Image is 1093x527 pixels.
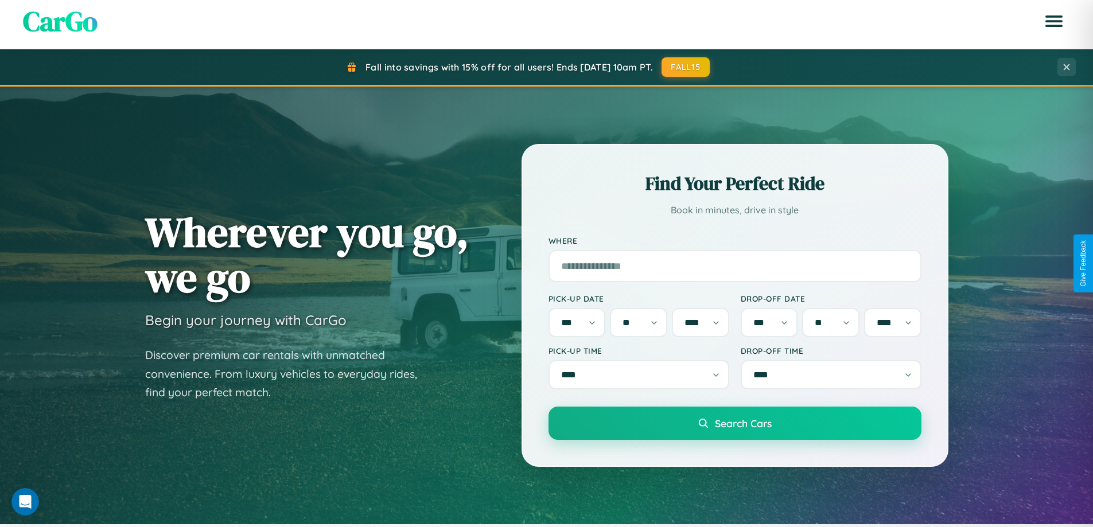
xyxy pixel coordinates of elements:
[715,417,772,430] span: Search Cars
[145,311,347,329] h3: Begin your journey with CarGo
[549,171,921,196] h2: Find Your Perfect Ride
[145,346,432,402] p: Discover premium car rentals with unmatched convenience. From luxury vehicles to everyday rides, ...
[549,346,729,356] label: Pick-up Time
[549,407,921,440] button: Search Cars
[549,236,921,245] label: Where
[549,294,729,303] label: Pick-up Date
[145,209,469,300] h1: Wherever you go, we go
[741,346,921,356] label: Drop-off Time
[549,202,921,218] p: Book in minutes, drive in style
[23,2,98,40] span: CarGo
[662,57,710,77] button: FALL15
[741,294,921,303] label: Drop-off Date
[1038,5,1070,37] button: Open menu
[1079,240,1087,287] div: Give Feedback
[365,61,653,73] span: Fall into savings with 15% off for all users! Ends [DATE] 10am PT.
[11,488,39,516] iframe: Intercom live chat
